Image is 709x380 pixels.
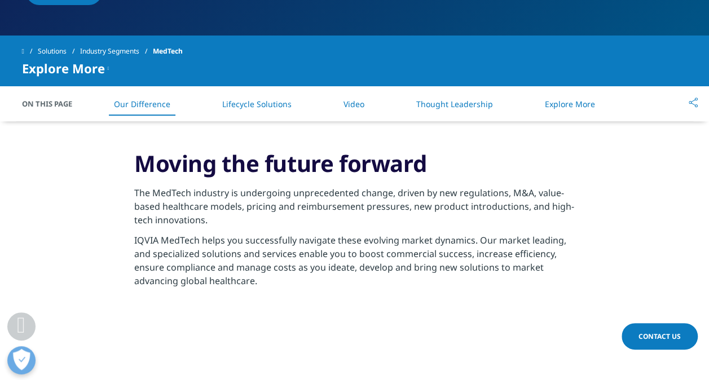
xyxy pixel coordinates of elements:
[134,149,575,186] h3: Moving the future forward
[38,41,80,61] a: Solutions
[416,99,493,109] a: Thought Leadership
[222,99,292,109] a: Lifecycle Solutions
[80,41,153,61] a: Industry Segments
[153,41,183,61] span: MedTech
[545,99,595,109] a: Explore More
[622,323,698,350] a: Contact Us
[22,98,84,109] span: On This Page
[134,186,575,233] p: The MedTech industry is undergoing unprecedented change, driven by new regulations, M&A, value-ba...
[344,99,364,109] a: Video
[22,61,105,75] span: Explore More
[114,99,170,109] a: Our Difference
[638,332,681,341] span: Contact Us
[134,233,575,294] p: IQVIA MedTech helps you successfully navigate these evolving market dynamics. Our market leading,...
[7,346,36,374] button: Open Preferences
